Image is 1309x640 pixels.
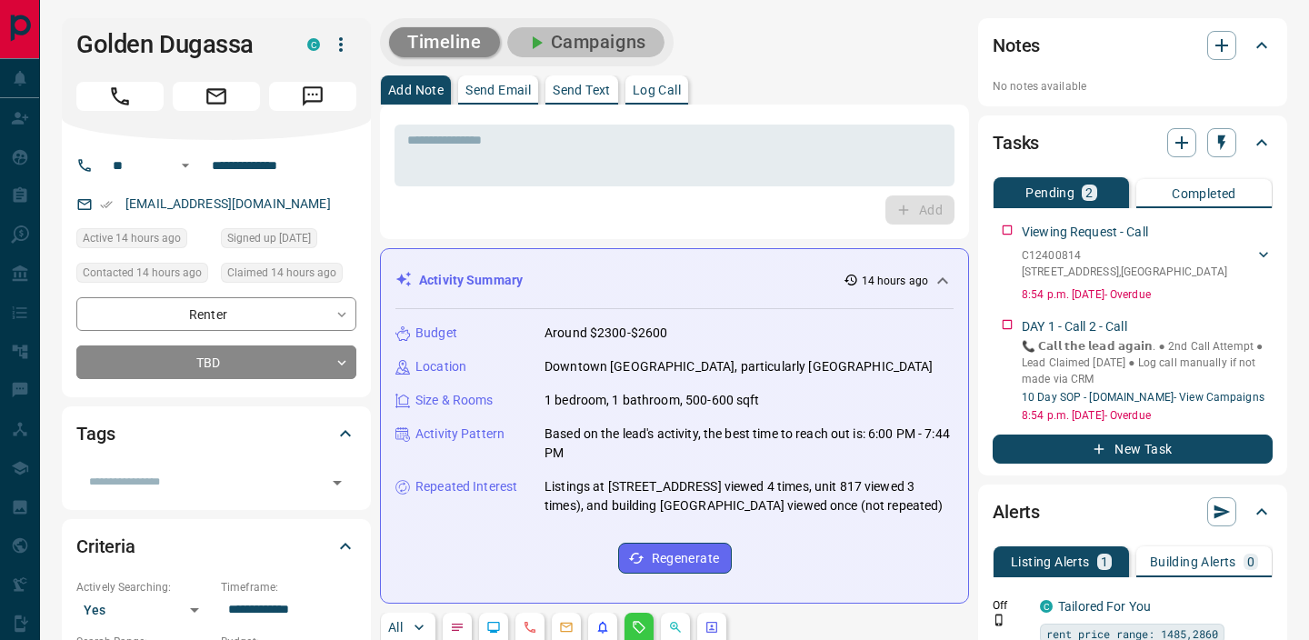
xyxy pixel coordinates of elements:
[221,228,356,254] div: Sat Apr 01 2023
[221,579,356,595] p: Timeframe:
[1040,600,1053,613] div: condos.ca
[545,357,934,376] p: Downtown [GEOGRAPHIC_DATA], particularly [GEOGRAPHIC_DATA]
[76,82,164,111] span: Call
[76,525,356,568] div: Criteria
[76,419,115,448] h2: Tags
[559,620,574,635] svg: Emails
[125,196,331,211] a: [EMAIL_ADDRESS][DOMAIN_NAME]
[1101,555,1108,568] p: 1
[1022,264,1227,280] p: [STREET_ADDRESS] , [GEOGRAPHIC_DATA]
[76,263,212,288] div: Fri Sep 12 2025
[1022,338,1273,387] p: 📞 𝗖𝗮𝗹𝗹 𝘁𝗵𝗲 𝗹𝗲𝗮𝗱 𝗮𝗴𝗮𝗶𝗻. ● 2nd Call Attempt ● Lead Claimed [DATE] ‎● Log call manually if not made ...
[553,84,611,96] p: Send Text
[465,84,531,96] p: Send Email
[1247,555,1254,568] p: 0
[450,620,465,635] svg: Notes
[76,532,135,561] h2: Criteria
[1085,186,1093,199] p: 2
[76,297,356,331] div: Renter
[1022,286,1273,303] p: 8:54 p.m. [DATE] - Overdue
[545,391,760,410] p: 1 bedroom, 1 bathroom, 500-600 sqft
[1150,555,1236,568] p: Building Alerts
[227,229,311,247] span: Signed up [DATE]
[1172,187,1236,200] p: Completed
[545,477,954,515] p: Listings at [STREET_ADDRESS] viewed 4 times, unit 817 viewed 3 times), and building [GEOGRAPHIC_D...
[419,271,523,290] p: Activity Summary
[993,31,1040,60] h2: Notes
[388,621,403,634] p: All
[993,497,1040,526] h2: Alerts
[395,264,954,297] div: Activity Summary14 hours ago
[993,490,1273,534] div: Alerts
[507,27,664,57] button: Campaigns
[415,477,517,496] p: Repeated Interest
[415,391,494,410] p: Size & Rooms
[175,155,196,176] button: Open
[993,614,1005,626] svg: Push Notification Only
[486,620,501,635] svg: Lead Browsing Activity
[76,595,212,625] div: Yes
[545,324,667,343] p: Around $2300-$2600
[83,264,202,282] span: Contacted 14 hours ago
[1058,599,1151,614] a: Tailored For You
[862,273,928,289] p: 14 hours ago
[83,229,181,247] span: Active 14 hours ago
[1022,223,1148,242] p: Viewing Request - Call
[993,597,1029,614] p: Off
[76,345,356,379] div: TBD
[595,620,610,635] svg: Listing Alerts
[633,84,681,96] p: Log Call
[704,620,719,635] svg: Agent Actions
[227,264,336,282] span: Claimed 14 hours ago
[1022,391,1264,404] a: 10 Day SOP - [DOMAIN_NAME]- View Campaigns
[1022,317,1127,336] p: DAY 1 - Call 2 - Call
[993,435,1273,464] button: New Task
[325,470,350,495] button: Open
[993,24,1273,67] div: Notes
[76,30,280,59] h1: Golden Dugassa
[389,27,500,57] button: Timeline
[1025,186,1074,199] p: Pending
[1011,555,1090,568] p: Listing Alerts
[523,620,537,635] svg: Calls
[993,78,1273,95] p: No notes available
[388,84,444,96] p: Add Note
[269,82,356,111] span: Message
[632,620,646,635] svg: Requests
[1022,244,1273,284] div: C12400814[STREET_ADDRESS],[GEOGRAPHIC_DATA]
[415,425,505,444] p: Activity Pattern
[993,128,1039,157] h2: Tasks
[1022,247,1227,264] p: C12400814
[221,263,356,288] div: Fri Sep 12 2025
[545,425,954,463] p: Based on the lead's activity, the best time to reach out is: 6:00 PM - 7:44 PM
[173,82,260,111] span: Email
[415,324,457,343] p: Budget
[993,121,1273,165] div: Tasks
[618,543,732,574] button: Regenerate
[76,412,356,455] div: Tags
[76,579,212,595] p: Actively Searching:
[76,228,212,254] div: Fri Sep 12 2025
[100,198,113,211] svg: Email Verified
[307,38,320,51] div: condos.ca
[1022,407,1273,424] p: 8:54 p.m. [DATE] - Overdue
[415,357,466,376] p: Location
[668,620,683,635] svg: Opportunities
